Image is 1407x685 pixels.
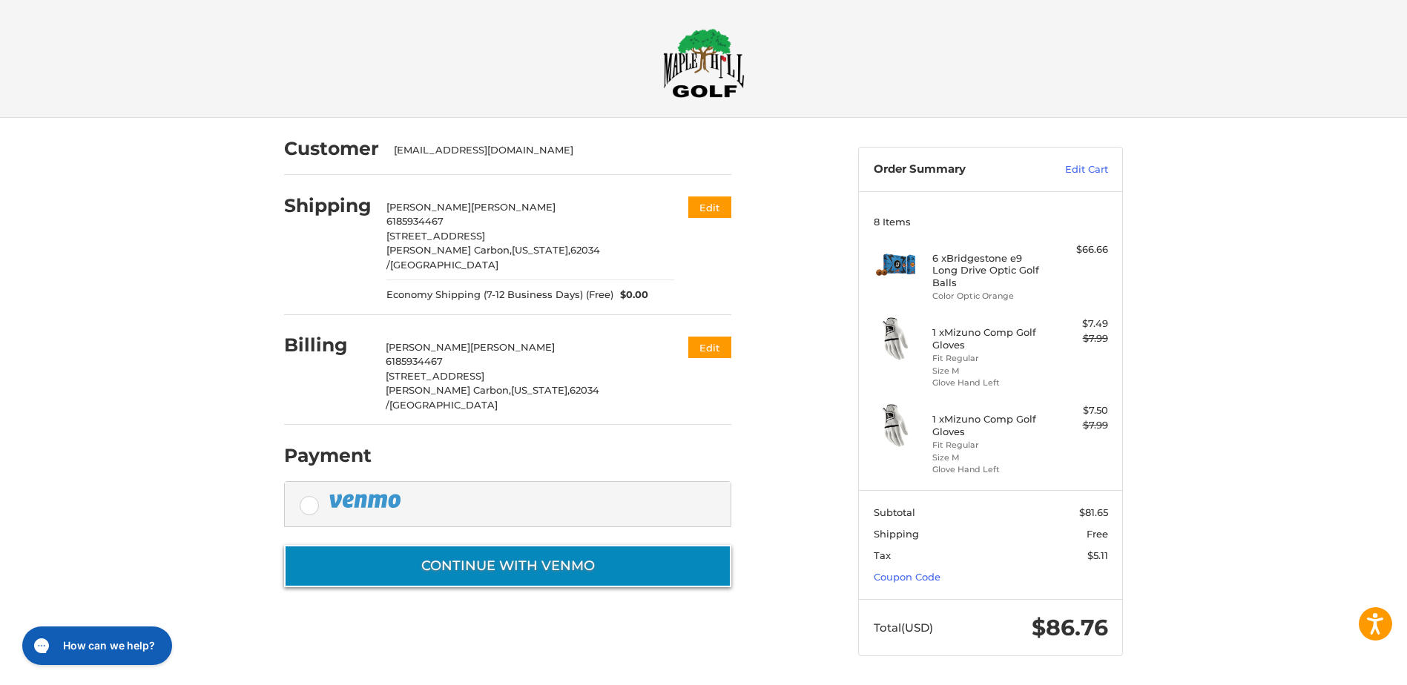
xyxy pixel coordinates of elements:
span: [PERSON_NAME] [470,341,555,353]
li: Glove Hand Left [932,377,1046,389]
span: [US_STATE], [511,384,570,396]
span: $0.00 [613,288,649,302]
span: [STREET_ADDRESS] [386,230,485,242]
li: Size M [932,451,1046,464]
span: [PERSON_NAME] Carbon, [386,244,512,256]
span: Total (USD) [874,621,933,635]
div: $7.99 [1050,331,1108,346]
span: $81.65 [1079,506,1108,518]
span: [GEOGRAPHIC_DATA] [389,399,498,411]
span: $86.76 [1032,614,1108,641]
div: [EMAIL_ADDRESS][DOMAIN_NAME] [394,143,717,158]
a: Edit Cart [1033,162,1108,177]
div: $7.49 [1050,317,1108,331]
span: $5.11 [1087,549,1108,561]
span: Economy Shipping (7-12 Business Days) (Free) [386,288,613,302]
h3: 8 Items [874,216,1108,228]
h4: 1 x Mizuno Comp Golf Gloves [932,413,1046,437]
span: [GEOGRAPHIC_DATA] [390,259,498,271]
img: PayPal icon [329,492,404,510]
li: Glove Hand Left [932,463,1046,476]
img: Maple Hill Golf [663,28,745,98]
h4: 1 x Mizuno Comp Golf Gloves [932,326,1046,351]
button: Continue with Venmo [284,545,731,587]
span: [PERSON_NAME] Carbon, [386,384,511,396]
span: 62034 / [386,244,600,271]
span: [STREET_ADDRESS] [386,370,484,382]
span: 62034 / [386,384,599,411]
span: [PERSON_NAME] [471,201,556,213]
div: $66.66 [1050,242,1108,257]
span: Tax [874,549,891,561]
iframe: Gorgias live chat messenger [15,621,177,670]
h3: Order Summary [874,162,1033,177]
iframe: Google Customer Reviews [1285,645,1407,685]
span: 6185934467 [386,355,443,367]
span: Subtotal [874,506,915,518]
span: [PERSON_NAME] [386,201,471,213]
span: [PERSON_NAME] [386,341,470,353]
li: Fit Regular [932,439,1046,451]
li: Color Optic Orange [932,290,1046,302]
h2: Shipping [284,194,372,217]
h2: Payment [284,444,372,467]
button: Edit [688,337,731,358]
li: Fit Regular [932,352,1046,365]
button: Edit [688,196,731,218]
a: Coupon Code [874,571,940,583]
span: Shipping [874,528,919,540]
h4: 6 x Bridgestone e9 Long Drive Optic Golf Balls [932,252,1046,288]
span: [US_STATE], [512,244,570,256]
div: $7.99 [1050,418,1108,433]
h2: Customer [284,137,379,160]
span: 6185934467 [386,215,444,227]
h2: Billing [284,334,371,357]
li: Size M [932,365,1046,377]
span: Free [1087,528,1108,540]
div: $7.50 [1050,403,1108,418]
